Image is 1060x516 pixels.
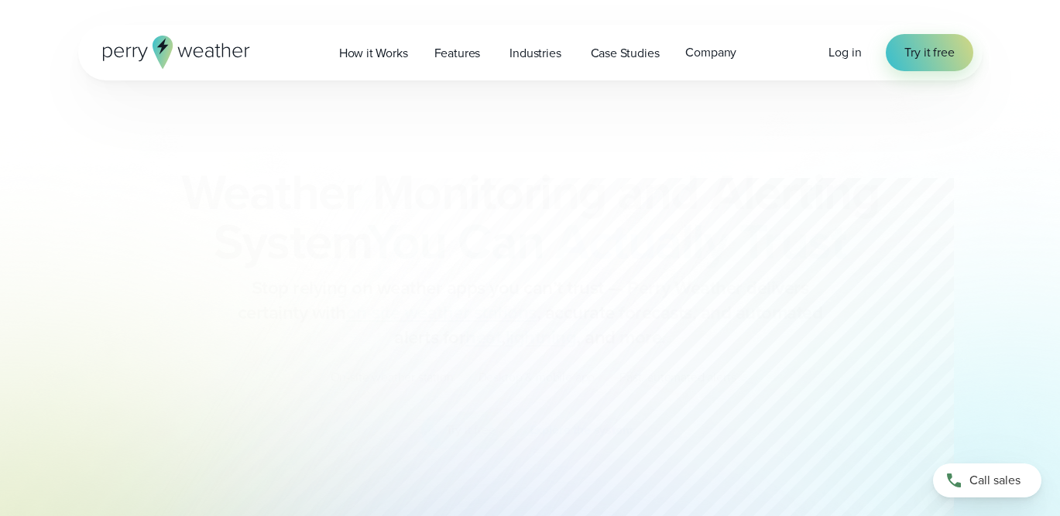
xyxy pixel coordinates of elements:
[886,34,973,71] a: Try it free
[339,44,408,63] span: How it Works
[509,44,561,63] span: Industries
[578,37,673,69] a: Case Studies
[828,43,861,62] a: Log in
[828,43,861,61] span: Log in
[591,44,660,63] span: Case Studies
[434,44,481,63] span: Features
[685,43,736,62] span: Company
[326,37,421,69] a: How it Works
[904,43,954,62] span: Try it free
[969,471,1021,490] span: Call sales
[933,463,1041,497] a: Call sales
